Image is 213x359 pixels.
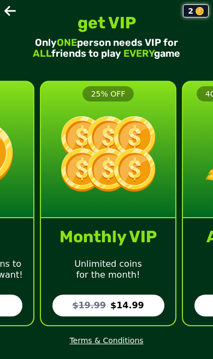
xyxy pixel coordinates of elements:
[123,47,154,59] span: EVERY
[57,37,77,49] span: ONE
[3,37,210,59] p: Only person needs VIP for friends to play game
[74,270,142,280] p: for the month!
[60,227,157,247] h2: Monthly VIP
[69,335,143,346] button: Terms & Conditions
[91,89,126,98] span: 25% OFF
[33,47,51,59] span: ALL
[196,7,204,15] img: coin
[183,4,209,17] div: 2
[60,116,156,192] img: product image
[52,295,164,316] button: $19.99$14.99
[72,300,106,310] span: $19.99
[74,259,142,270] p: Unlimited coins
[78,13,136,33] h1: get VIP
